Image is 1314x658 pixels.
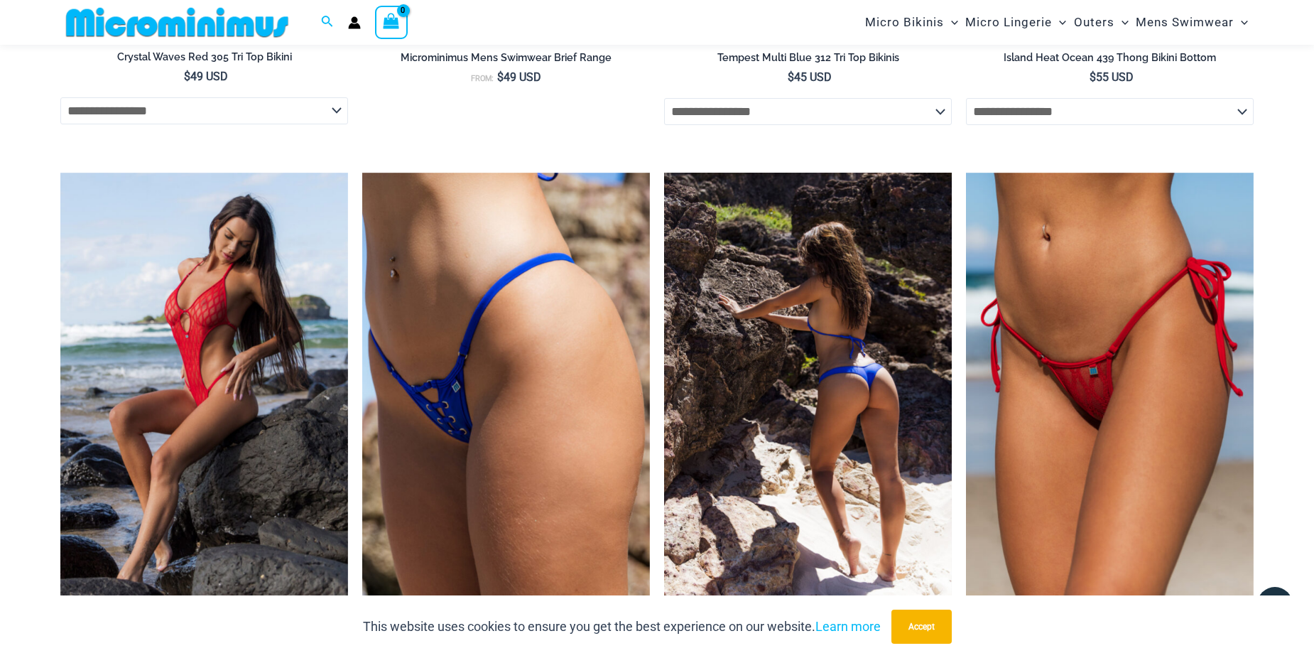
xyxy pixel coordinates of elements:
[1070,4,1132,41] a: OutersMenu ToggleMenu Toggle
[859,2,1254,43] nav: Site Navigation
[962,4,1070,41] a: Micro LingerieMenu ToggleMenu Toggle
[497,70,504,84] span: $
[184,70,190,83] span: $
[1074,4,1114,41] span: Outers
[184,70,228,83] bdi: 49 USD
[664,51,952,65] h2: Tempest Multi Blue 312 Tri Top Bikinis
[788,70,832,84] bdi: 45 USD
[966,51,1254,65] h2: Island Heat Ocean 439 Thong Bikini Bottom
[965,4,1052,41] span: Micro Lingerie
[966,51,1254,70] a: Island Heat Ocean 439 Thong Bikini Bottom
[1114,4,1129,41] span: Menu Toggle
[664,173,952,605] a: Link Cobalt Blue 3070 Top 4955 Bottom 03Link Cobalt Blue 3070 Top 4955 Bottom 04Link Cobalt Blue ...
[865,4,944,41] span: Micro Bikinis
[60,50,348,64] h2: Crystal Waves Red 305 Tri Top Bikini
[966,173,1254,605] img: Crystal Waves 456 Bottom 02
[891,610,952,644] button: Accept
[348,16,361,29] a: Account icon link
[60,6,294,38] img: MM SHOP LOGO FLAT
[664,173,952,605] img: Link Cobalt Blue 3070 Top 4955 Bottom 04
[862,4,962,41] a: Micro BikinisMenu ToggleMenu Toggle
[944,4,958,41] span: Menu Toggle
[966,173,1254,605] a: Crystal Waves 456 Bottom 02Crystal Waves 456 Bottom 01Crystal Waves 456 Bottom 01
[60,173,348,605] a: Crystal Waves Red 819 One Piece 04Crystal Waves Red 819 One Piece 03Crystal Waves Red 819 One Pie...
[1090,70,1134,84] bdi: 55 USD
[471,74,494,83] span: From:
[664,51,952,70] a: Tempest Multi Blue 312 Tri Top Bikinis
[60,173,348,605] img: Crystal Waves Red 819 One Piece 04
[363,616,881,637] p: This website uses cookies to ensure you get the best experience on our website.
[788,70,794,84] span: $
[497,70,541,84] bdi: 49 USD
[362,173,650,605] a: Link Cobalt Blue 4855 Bottom 01Link Cobalt Blue 4855 Bottom 02Link Cobalt Blue 4855 Bottom 02
[1090,70,1096,84] span: $
[1132,4,1251,41] a: Mens SwimwearMenu ToggleMenu Toggle
[1234,4,1248,41] span: Menu Toggle
[1136,4,1234,41] span: Mens Swimwear
[321,14,334,31] a: Search icon link
[1052,4,1066,41] span: Menu Toggle
[362,51,650,65] h2: Microminimus Mens Swimwear Brief Range
[362,51,650,70] a: Microminimus Mens Swimwear Brief Range
[362,173,650,605] img: Link Cobalt Blue 4855 Bottom 01
[815,619,881,634] a: Learn more
[375,6,408,38] a: View Shopping Cart, empty
[60,50,348,69] a: Crystal Waves Red 305 Tri Top Bikini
